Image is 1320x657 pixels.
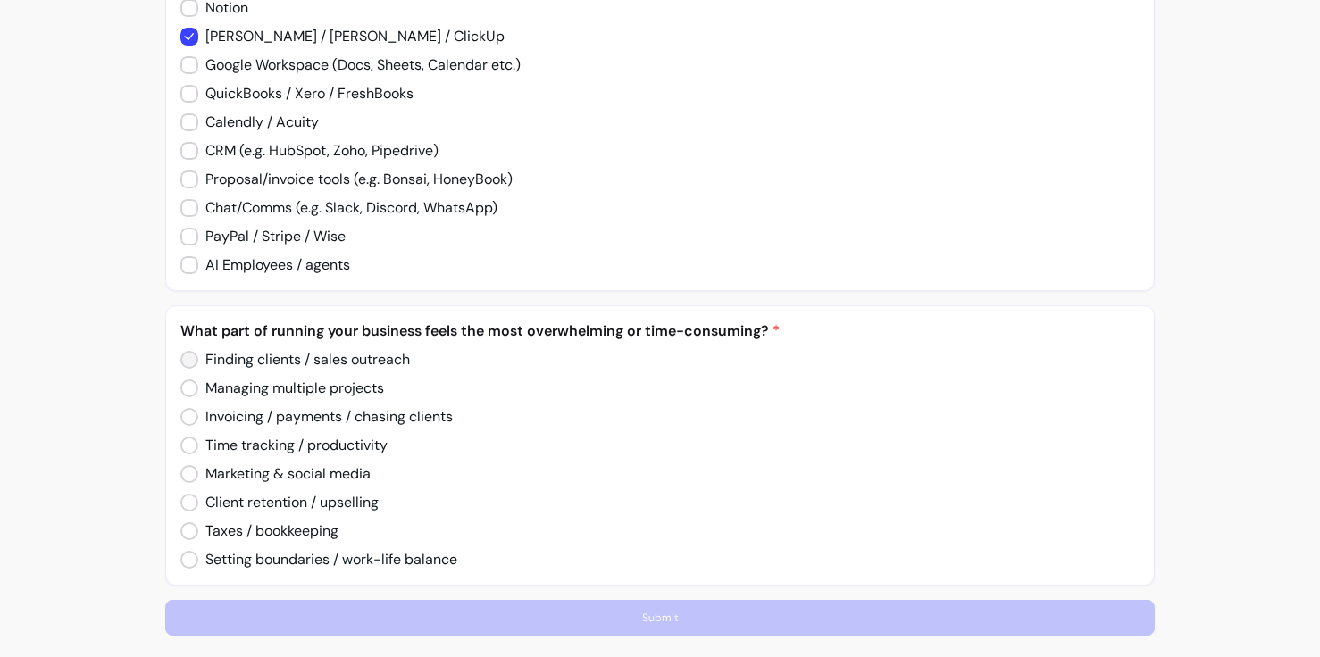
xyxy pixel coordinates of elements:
[180,47,538,83] input: Google Workspace (Docs, Sheets, Calendar etc.)
[180,190,515,226] input: Chat/Comms (e.g. Slack, Discord, WhatsApp)
[180,247,365,283] input: AI Employees / agents
[180,370,399,406] input: Managing multiple projects
[180,133,456,169] input: CRM (e.g. HubSpot, Zoho, Pipedrive)
[180,320,1140,342] p: What part of running your business feels the most overwhelming or time-consuming?
[180,219,361,254] input: PayPal / Stripe / Wise
[180,485,394,520] input: Client retention / upselling
[180,542,472,578] input: Setting boundaries / work-life balance
[180,342,425,378] input: Finding clients / sales outreach
[180,456,386,492] input: Marketing & social media
[180,162,531,197] input: Proposal/invoice tools (e.g. Bonsai, HoneyBook)
[180,513,355,549] input: Taxes / bookkeeping
[180,104,333,140] input: Calendly / Acuity
[180,76,430,112] input: QuickBooks / Xero / FreshBooks
[180,399,469,435] input: Invoicing / payments / chasing clients
[180,19,372,54] input: Trello / Asana / ClickUp
[180,428,404,463] input: Time tracking / productivity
